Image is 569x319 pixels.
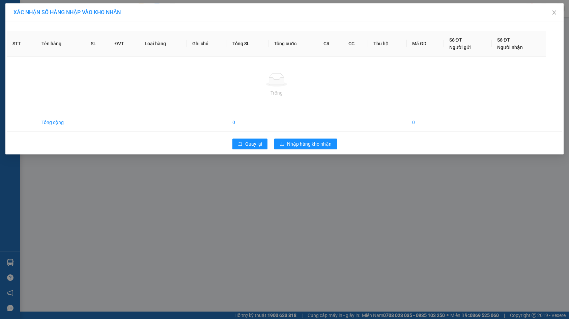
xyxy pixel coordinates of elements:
[497,45,523,50] span: Người nhận
[407,113,444,132] td: 0
[13,9,121,16] span: XÁC NHẬN SỐ HÀNG NHẬP VÀO KHO NHẬN
[274,139,337,149] button: downloadNhập hàng kho nhận
[449,37,462,43] span: Số ĐT
[36,113,85,132] td: Tổng cộng
[227,113,268,132] td: 0
[36,31,85,57] th: Tên hàng
[245,140,262,148] span: Quay lại
[449,45,471,50] span: Người gửi
[12,89,540,97] div: Trống
[407,31,444,57] th: Mã GD
[545,3,564,22] button: Close
[280,142,284,147] span: download
[318,31,343,57] th: CR
[227,31,268,57] th: Tổng SL
[497,37,510,43] span: Số ĐT
[232,139,267,149] button: rollbackQuay lại
[238,142,243,147] span: rollback
[187,31,227,57] th: Ghi chú
[7,31,36,57] th: STT
[551,10,557,15] span: close
[85,31,109,57] th: SL
[343,31,368,57] th: CC
[268,31,318,57] th: Tổng cước
[109,31,139,57] th: ĐVT
[368,31,406,57] th: Thu hộ
[287,140,332,148] span: Nhập hàng kho nhận
[139,31,187,57] th: Loại hàng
